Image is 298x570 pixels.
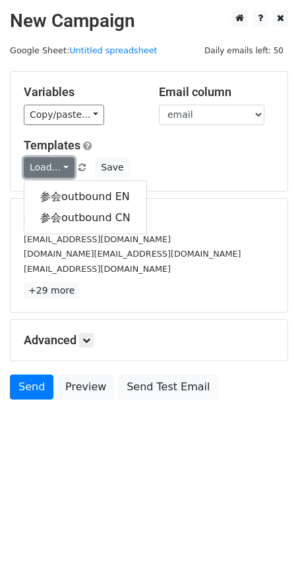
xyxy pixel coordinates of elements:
small: [DOMAIN_NAME][EMAIL_ADDRESS][DOMAIN_NAME] [24,249,241,259]
a: +29 more [24,282,79,299]
h5: 32 Recipients [24,212,274,226]
h5: Advanced [24,333,274,348]
a: 参会outbound EN [24,186,146,207]
h5: Email column [159,85,274,99]
small: Google Sheet: [10,45,158,55]
a: Copy/paste... [24,105,104,125]
h2: New Campaign [10,10,288,32]
a: Untitled spreadsheet [69,45,157,55]
a: Daily emails left: 50 [200,45,288,55]
h5: Variables [24,85,139,99]
iframe: Chat Widget [232,507,298,570]
a: Send [10,375,53,400]
small: [EMAIL_ADDRESS][DOMAIN_NAME] [24,234,171,244]
a: Preview [57,375,115,400]
div: 聊天小组件 [232,507,298,570]
span: Daily emails left: 50 [200,43,288,58]
button: Save [95,157,129,178]
a: 参会outbound CN [24,207,146,228]
a: Load... [24,157,74,178]
a: Send Test Email [118,375,218,400]
a: Templates [24,138,80,152]
small: [EMAIL_ADDRESS][DOMAIN_NAME] [24,264,171,274]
